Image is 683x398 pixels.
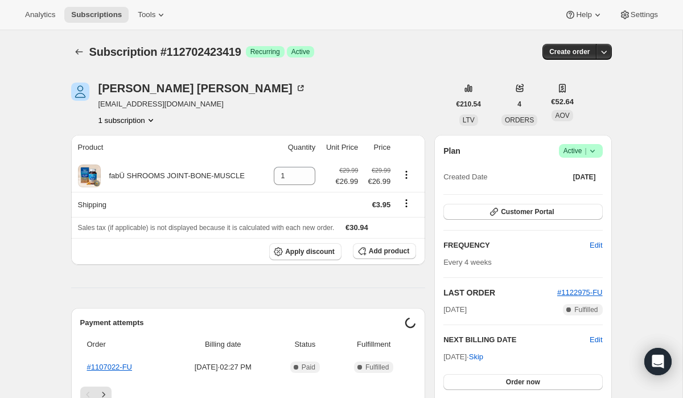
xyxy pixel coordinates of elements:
button: Edit [583,236,609,255]
button: Create order [542,44,596,60]
span: Fulfilled [365,363,389,372]
button: Shipping actions [397,197,415,210]
span: Deirdre Dolan [71,83,89,101]
span: Skip [469,351,483,363]
span: Created Date [443,171,487,183]
button: Settings [612,7,665,23]
h2: LAST ORDER [443,287,557,298]
div: [PERSON_NAME] [PERSON_NAME] [98,83,306,94]
button: Product actions [98,114,157,126]
span: [DATE] [443,304,467,315]
span: LTV [463,116,475,124]
div: fabÜ SHROOMS JOINT-BONE-MUSCLE [101,170,245,182]
button: Product actions [397,169,415,181]
h2: Payment attempts [80,317,405,329]
th: Price [361,135,394,160]
small: €29.99 [372,167,390,174]
div: Open Intercom Messenger [644,348,672,375]
span: Subscriptions [71,10,122,19]
th: Order [80,332,171,357]
h2: NEXT BILLING DATE [443,334,590,346]
span: Sales tax (if applicable) is not displayed because it is calculated with each new order. [78,224,335,232]
button: Skip [462,348,490,366]
span: [DATE] [573,173,596,182]
th: Unit Price [319,135,361,160]
span: 4 [517,100,521,109]
h2: FREQUENCY [443,240,590,251]
span: Analytics [25,10,55,19]
a: #1122975-FU [557,288,603,297]
button: Tools [131,7,174,23]
img: product img [78,165,101,187]
span: Fulfillment [338,339,409,350]
span: Paid [302,363,315,372]
span: €30.94 [345,223,368,232]
button: Subscriptions [71,44,87,60]
span: €52.64 [551,96,574,108]
span: AOV [555,112,569,120]
span: Add product [369,247,409,256]
span: [EMAIL_ADDRESS][DOMAIN_NAME] [98,99,306,110]
span: Customer Portal [501,207,554,216]
span: Active [563,145,598,157]
span: €3.95 [372,200,391,209]
button: Help [558,7,610,23]
span: Status [279,339,332,350]
span: [DATE] · [443,352,483,361]
span: €26.99 [336,176,359,187]
button: Customer Portal [443,204,602,220]
span: €26.99 [365,176,390,187]
span: Billing date [174,339,272,350]
span: Subscription #112702423419 [89,46,241,58]
button: [DATE] [566,169,603,185]
button: €210.54 [450,96,488,112]
span: ORDERS [505,116,534,124]
span: | [585,146,586,155]
span: Tools [138,10,155,19]
th: Quantity [266,135,319,160]
span: Create order [549,47,590,56]
span: Fulfilled [574,305,598,314]
button: Apply discount [269,243,341,260]
span: Edit [590,240,602,251]
th: Shipping [71,192,266,217]
span: Order now [506,378,540,387]
a: #1107022-FU [87,363,133,371]
span: Apply discount [285,247,335,256]
span: Recurring [250,47,280,56]
button: Edit [590,334,602,346]
button: Subscriptions [64,7,129,23]
button: #1122975-FU [557,287,603,298]
span: Active [291,47,310,56]
button: Order now [443,374,602,390]
span: Help [576,10,591,19]
button: Add product [353,243,416,259]
small: €29.99 [339,167,358,174]
span: [DATE] · 02:27 PM [174,362,272,373]
th: Product [71,135,266,160]
span: €210.54 [456,100,481,109]
button: 4 [511,96,528,112]
h2: Plan [443,145,460,157]
span: Settings [631,10,658,19]
span: Every 4 weeks [443,258,492,266]
button: Analytics [18,7,62,23]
